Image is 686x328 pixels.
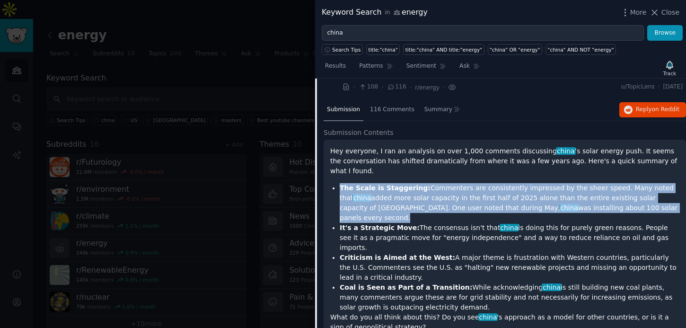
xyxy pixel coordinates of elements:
a: "china" OR "energy" [488,44,543,55]
input: Try a keyword related to your business [322,25,644,41]
span: Patterns [359,62,383,71]
li: Commenters are consistently impressed by the sheer speed. Many noted that added more solar capaci... [340,183,679,223]
li: While acknowledging is still building new coal plants, many commenters argue these are for grid s... [340,283,679,312]
button: More [620,8,647,18]
button: Browse [647,25,683,41]
span: Close [661,8,679,18]
div: title:"china" [369,46,398,53]
div: Track [663,70,676,77]
span: Summary [424,106,452,114]
span: u/TopicLens [621,83,655,91]
span: Search Tips [332,46,361,53]
span: Ask [459,62,470,71]
span: china [478,313,498,321]
span: china [560,204,579,212]
span: · [410,82,412,92]
div: "china" OR "energy" [490,46,540,53]
strong: Coal is Seen as Part of a Transition: [340,284,472,291]
div: title:"china" AND title:"energy" [405,46,482,53]
li: The consensus isn't that is doing this for purely green reasons. People see it as a pragmatic mov... [340,223,679,253]
div: "china" AND NOT "energy" [548,46,614,53]
span: · [381,82,383,92]
strong: The Scale is Staggering: [340,184,431,192]
a: title:"china" [366,44,400,55]
span: 108 [359,83,378,91]
span: in [385,9,390,17]
span: Sentiment [406,62,436,71]
span: More [630,8,647,18]
span: · [443,82,445,92]
div: Keyword Search energy [322,7,428,18]
a: Results [322,59,349,78]
p: Hey everyone, I ran an analysis on over 1,000 comments discussing ’s solar energy push. It seems ... [330,146,679,176]
button: Search Tips [322,44,363,55]
span: Submission Contents [324,128,394,138]
a: "china" AND NOT "energy" [545,44,616,55]
a: Sentiment [403,59,449,78]
span: · [658,83,660,91]
button: Close [650,8,679,18]
span: Reply [636,106,679,114]
button: Track [660,58,679,78]
span: china [352,194,372,202]
span: Submission [327,106,360,114]
span: china [542,284,561,291]
a: title:"china" AND title:"energy" [403,44,484,55]
span: china [500,224,519,231]
span: r/energy [415,84,440,91]
span: [DATE] [663,83,683,91]
span: 116 Comments [370,106,414,114]
button: Replyon Reddit [619,102,686,117]
span: china [556,147,575,155]
span: · [353,82,355,92]
a: Ask [456,59,483,78]
span: Results [325,62,346,71]
span: 116 [387,83,406,91]
li: A major theme is frustration with Western countries, particularly the U.S. Commenters see the U.S... [340,253,679,283]
strong: Criticism is Aimed at the West: [340,254,455,261]
span: on Reddit [652,106,679,113]
a: Patterns [356,59,396,78]
strong: It's a Strategic Move: [340,224,420,231]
